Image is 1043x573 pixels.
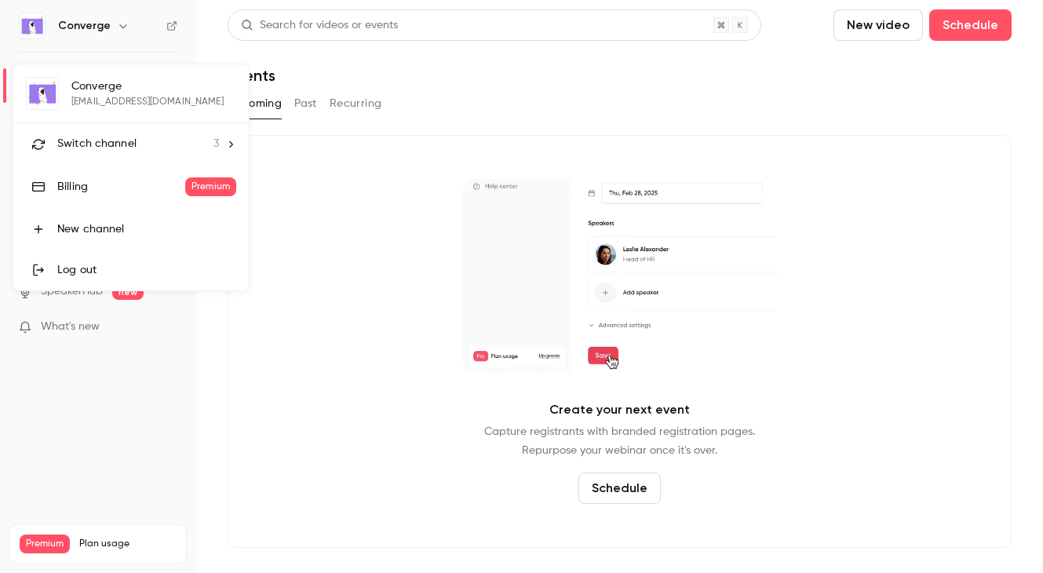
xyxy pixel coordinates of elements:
span: 3 [213,136,219,152]
span: Premium [185,177,236,196]
div: New channel [57,221,236,237]
div: Log out [57,262,236,278]
span: Switch channel [57,136,137,152]
div: Billing [57,179,185,195]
